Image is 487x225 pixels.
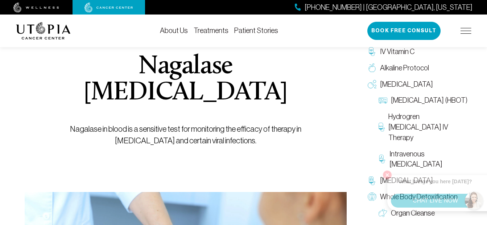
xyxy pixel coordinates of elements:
[364,172,471,189] a: [MEDICAL_DATA]
[41,123,330,147] p: Nagalase in blood is a sensitive test for monitoring the efficacy of therapy in [MEDICAL_DATA] an...
[391,95,467,106] span: [MEDICAL_DATA] (HBOT)
[364,76,471,93] a: [MEDICAL_DATA]
[364,44,471,60] a: IV Vitamin C
[379,96,387,105] img: Hyperbaric Oxygen Therapy (HBOT)
[388,111,468,143] span: Hydrogren [MEDICAL_DATA] IV Therapy
[234,26,278,34] a: Patient Stories
[375,205,471,221] a: Organ Cleanse
[368,176,376,185] img: Chelation Therapy
[380,46,414,57] span: IV Vitamin C
[41,54,330,106] h1: Nagalase [MEDICAL_DATA]
[364,189,471,205] a: Whole Body Detoxification
[160,26,188,34] a: About Us
[364,60,471,76] a: Alkaline Protocol
[368,80,376,89] img: Oxygen Therapy
[368,192,376,201] img: Whole Body Detoxification
[375,92,471,109] a: [MEDICAL_DATA] (HBOT)
[375,146,471,173] a: Intravenous [MEDICAL_DATA]
[389,149,467,170] span: Intravenous [MEDICAL_DATA]
[379,155,386,163] img: Intravenous Ozone Therapy
[295,2,472,13] a: [PHONE_NUMBER] | [GEOGRAPHIC_DATA], [US_STATE]
[305,2,472,13] span: [PHONE_NUMBER] | [GEOGRAPHIC_DATA], [US_STATE]
[16,22,71,40] img: logo
[13,3,59,13] img: wellness
[380,192,458,202] span: Whole Body Detoxification
[375,109,471,146] a: Hydrogren [MEDICAL_DATA] IV Therapy
[391,208,435,218] span: Organ Cleanse
[368,64,376,72] img: Alkaline Protocol
[380,79,433,90] span: [MEDICAL_DATA]
[194,26,228,34] a: Treatments
[379,123,385,131] img: Hydrogren Peroxide IV Therapy
[380,175,433,186] span: [MEDICAL_DATA]
[368,47,376,56] img: IV Vitamin C
[367,22,441,40] button: Book Free Consult
[380,63,429,73] span: Alkaline Protocol
[84,3,133,13] img: cancer center
[379,209,387,217] img: Organ Cleanse
[461,28,471,34] img: icon-hamburger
